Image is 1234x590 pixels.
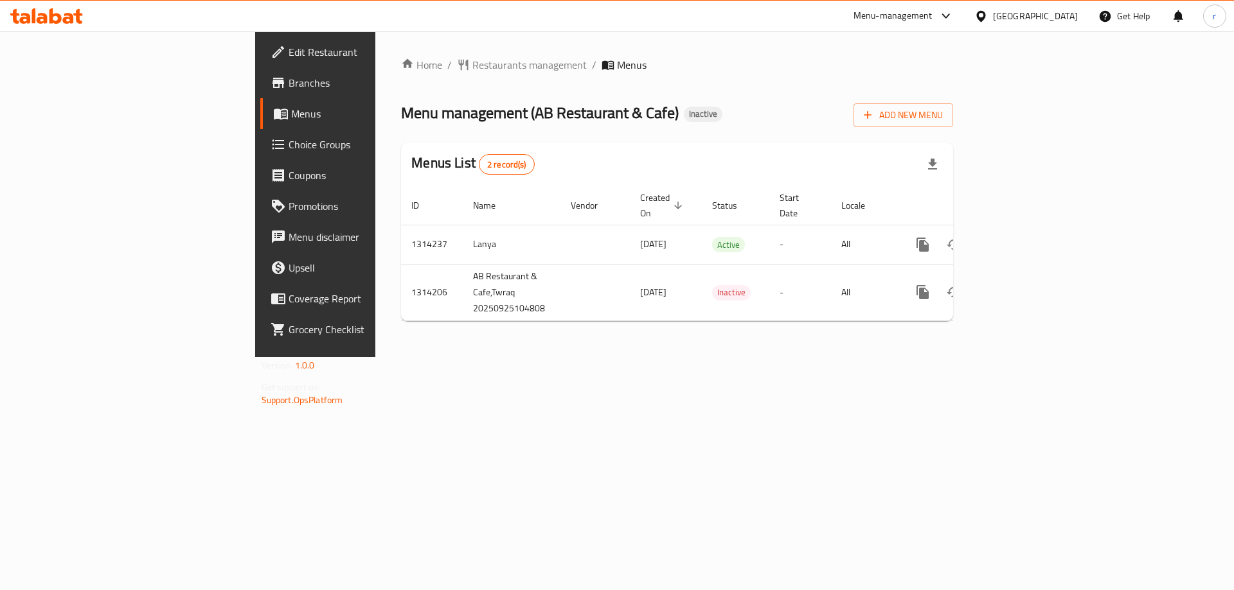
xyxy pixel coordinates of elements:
[262,357,293,374] span: Version:
[289,44,451,60] span: Edit Restaurant
[289,198,451,214] span: Promotions
[479,159,534,171] span: 2 record(s)
[291,106,451,121] span: Menus
[1213,9,1216,23] span: r
[908,229,938,260] button: more
[262,392,343,408] a: Support.OpsPlatform
[289,137,451,152] span: Choice Groups
[640,236,666,252] span: [DATE]
[401,57,953,73] nav: breadcrumb
[463,225,560,264] td: Lanya
[712,238,745,252] span: Active
[260,283,461,314] a: Coverage Report
[938,229,969,260] button: Change Status
[712,285,751,300] span: Inactive
[463,264,560,320] td: AB Restaurant & Cafe,Twraq 20250925104808
[260,37,461,67] a: Edit Restaurant
[401,186,1041,321] table: enhanced table
[571,198,614,213] span: Vendor
[617,57,647,73] span: Menus
[411,153,534,175] h2: Menus List
[640,190,686,221] span: Created On
[289,322,451,337] span: Grocery Checklist
[684,107,722,122] div: Inactive
[592,57,596,73] li: /
[854,103,953,127] button: Add New Menu
[260,160,461,191] a: Coupons
[472,57,587,73] span: Restaurants management
[831,264,897,320] td: All
[289,229,451,245] span: Menu disclaimer
[897,186,1041,225] th: Actions
[712,285,751,300] div: Inactive
[841,198,882,213] span: Locale
[289,75,451,91] span: Branches
[289,260,451,275] span: Upsell
[479,154,535,175] div: Total records count
[831,225,897,264] td: All
[854,8,933,24] div: Menu-management
[295,357,315,374] span: 1.0.0
[938,277,969,308] button: Change Status
[401,98,679,127] span: Menu management ( AB Restaurant & Cafe )
[864,107,943,123] span: Add New Menu
[289,291,451,306] span: Coverage Report
[780,190,816,221] span: Start Date
[473,198,512,213] span: Name
[260,314,461,345] a: Grocery Checklist
[260,252,461,283] a: Upsell
[289,168,451,183] span: Coupons
[640,284,666,300] span: [DATE]
[712,198,754,213] span: Status
[684,108,722,119] span: Inactive
[411,198,436,213] span: ID
[769,264,831,320] td: -
[769,225,831,264] td: -
[917,149,948,180] div: Export file
[260,221,461,252] a: Menu disclaimer
[260,129,461,160] a: Choice Groups
[260,98,461,129] a: Menus
[908,277,938,308] button: more
[457,57,587,73] a: Restaurants management
[260,67,461,98] a: Branches
[993,9,1078,23] div: [GEOGRAPHIC_DATA]
[712,237,745,252] div: Active
[262,379,321,395] span: Get support on:
[260,191,461,221] a: Promotions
